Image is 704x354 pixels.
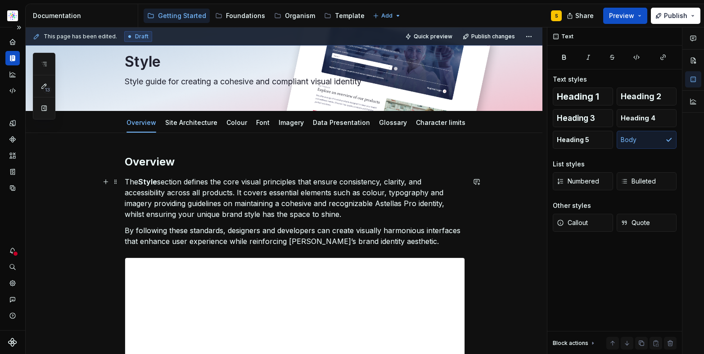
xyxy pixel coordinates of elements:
a: Glossary [379,119,407,126]
a: Getting Started [144,9,210,23]
button: Publish [651,8,700,24]
span: Add [381,12,393,19]
div: Page tree [144,7,368,25]
div: Data Presentation [309,113,374,132]
button: Contact support [5,292,20,307]
button: Preview [603,8,647,24]
div: Other styles [553,201,591,210]
textarea: Style guide for creating a cohesive and compliant visual identity [123,74,463,89]
div: Foundations [226,11,265,20]
span: Heading 3 [557,114,595,123]
div: Block actions [553,340,588,347]
a: Code automation [5,83,20,98]
span: Numbered [557,177,599,186]
div: Character limits [412,113,469,132]
a: Assets [5,148,20,163]
a: Documentation [5,51,20,65]
button: Quote [617,214,677,232]
a: Colour [226,119,247,126]
button: Notifications [5,244,20,258]
span: Share [575,11,594,20]
div: S [555,12,558,19]
a: Font [256,119,270,126]
div: Text styles [553,75,587,84]
a: Design tokens [5,116,20,130]
a: Foundations [212,9,269,23]
span: This page has been edited. [44,33,117,40]
span: Heading 5 [557,135,589,144]
div: Organism [285,11,315,20]
span: Heading 4 [621,114,655,123]
a: Imagery [279,119,304,126]
button: Add [370,9,404,22]
div: Site Architecture [162,113,221,132]
a: Data sources [5,181,20,195]
a: Data Presentation [313,119,370,126]
a: Site Architecture [165,119,217,126]
span: Quote [621,218,650,227]
span: Preview [609,11,634,20]
div: Documentation [33,11,134,20]
h2: Overview [125,155,465,169]
a: Analytics [5,67,20,82]
span: 13 [43,86,51,93]
div: Font [253,113,273,132]
div: Template [335,11,365,20]
div: Overview [123,113,160,132]
p: By following these standards, designers and developers can create visually harmonious interfaces ... [125,225,465,247]
button: Search ⌘K [5,260,20,274]
a: Components [5,132,20,147]
a: Storybook stories [5,165,20,179]
div: List styles [553,160,585,169]
span: Quick preview [414,33,452,40]
div: Imagery [275,113,307,132]
button: Share [562,8,600,24]
button: Heading 3 [553,109,613,127]
button: Heading 4 [617,109,677,127]
a: Settings [5,276,20,290]
a: Overview [126,119,156,126]
button: Heading 1 [553,87,613,106]
button: Bulleted [617,172,677,190]
span: Callout [557,218,588,227]
span: Heading 1 [557,92,599,101]
div: Getting Started [158,11,206,20]
button: Quick preview [402,30,456,43]
span: Heading 2 [621,92,661,101]
a: Organism [271,9,319,23]
div: Glossary [375,113,411,132]
span: Draft [135,33,149,40]
button: Expand sidebar [13,21,25,34]
div: Block actions [553,337,596,349]
span: Publish changes [471,33,515,40]
div: Colour [223,113,251,132]
p: The section defines the core visual principles that ensure consistency, clarity, and accessibilit... [125,176,465,220]
span: Publish [664,11,687,20]
a: Template [320,9,368,23]
strong: Style [138,177,157,186]
button: Heading 2 [617,87,677,106]
button: Heading 5 [553,131,613,149]
img: b2369ad3-f38c-46c1-b2a2-f2452fdbdcd2.png [7,10,18,21]
a: Home [5,35,20,49]
span: Bulleted [621,177,656,186]
button: Numbered [553,172,613,190]
button: Callout [553,214,613,232]
a: Character limits [416,119,465,126]
textarea: Style [123,51,463,73]
svg: Supernova Logo [8,338,17,347]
